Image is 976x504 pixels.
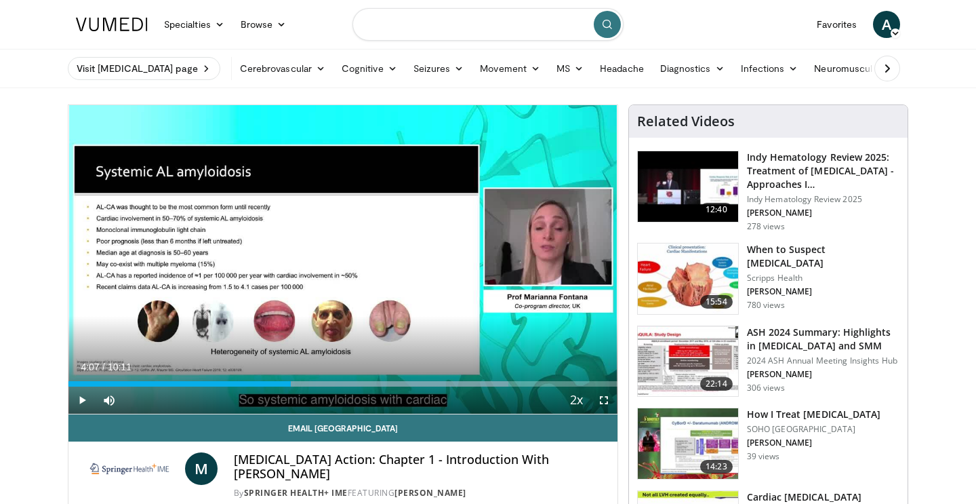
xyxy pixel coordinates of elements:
span: 12:40 [700,203,733,216]
a: 12:40 Indy Hematology Review 2025: Treatment of [MEDICAL_DATA] - Approaches I… Indy Hematology Re... [637,151,899,232]
p: [PERSON_NAME] [747,208,899,218]
p: Scripps Health [747,273,899,284]
h4: Related Videos [637,113,735,130]
p: Indy Hematology Review 2025 [747,194,899,205]
img: fda68540-ade7-4d6c-87ef-ee3394c3a7d8.150x105_q85_crop-smart_upscale.jpg [638,244,738,314]
span: 10:11 [108,362,131,372]
button: Play [68,387,96,414]
video-js: Video Player [68,105,617,414]
a: Specialties [156,11,232,38]
p: 278 views [747,221,785,232]
a: Cognitive [333,55,405,82]
h3: When to Suspect [MEDICAL_DATA] [747,243,899,270]
h3: ASH 2024 Summary: Highlights in [MEDICAL_DATA] and SMM [747,326,899,353]
a: Favorites [809,11,865,38]
p: SOHO [GEOGRAPHIC_DATA] [747,424,881,435]
a: 15:54 When to Suspect [MEDICAL_DATA] Scripps Health [PERSON_NAME] 780 views [637,243,899,315]
h3: Indy Hematology Review 2025: Treatment of [MEDICAL_DATA] - Approaches I… [747,151,899,191]
span: 14:23 [700,460,733,473]
span: / [102,362,105,372]
a: Springer Health+ IME [244,487,348,499]
a: Seizures [405,55,472,82]
span: 15:54 [700,295,733,309]
img: VuMedi Logo [76,18,148,31]
a: Neuromuscular [806,55,902,82]
a: Browse [232,11,295,38]
div: By FEATURING [234,487,607,499]
span: 22:14 [700,377,733,391]
a: Infections [733,55,807,82]
p: [PERSON_NAME] [747,438,881,448]
p: 306 views [747,383,785,393]
a: Movement [472,55,548,82]
p: 39 views [747,451,780,462]
a: Headache [592,55,652,82]
a: 22:14 ASH 2024 Summary: Highlights in [MEDICAL_DATA] and SMM 2024 ASH Annual Meeting Insights Hub... [637,326,899,398]
button: Playback Rate [563,387,590,414]
img: Springer Health+ IME [79,452,180,485]
p: 780 views [747,300,785,311]
p: [PERSON_NAME] [747,286,899,297]
a: A [873,11,900,38]
input: Search topics, interventions [352,8,624,41]
p: [PERSON_NAME] [747,369,899,380]
img: 316fd71d-e44c-468e-aef8-d14614bd60e2.150x105_q85_crop-smart_upscale.jpg [638,326,738,397]
img: 2a47e067-54ce-4616-bc21-fc14320bc754.150x105_q85_crop-smart_upscale.jpg [638,151,738,222]
img: 70da0855-ac7d-40de-a29c-34e4e0ee22e3.150x105_q85_crop-smart_upscale.jpg [638,408,738,479]
a: Visit [MEDICAL_DATA] page [68,57,220,80]
a: MS [548,55,592,82]
button: Fullscreen [590,387,617,414]
button: Mute [96,387,123,414]
a: Cerebrovascular [232,55,333,82]
span: 4:07 [81,362,99,372]
h3: How I Treat [MEDICAL_DATA] [747,408,881,421]
a: [PERSON_NAME] [394,487,466,499]
h4: [MEDICAL_DATA] Action: Chapter 1 - Introduction With [PERSON_NAME] [234,452,607,482]
a: M [185,452,218,485]
a: Email [GEOGRAPHIC_DATA] [68,414,617,442]
p: 2024 ASH Annual Meeting Insights Hub [747,355,899,366]
a: 14:23 How I Treat [MEDICAL_DATA] SOHO [GEOGRAPHIC_DATA] [PERSON_NAME] 39 views [637,408,899,480]
a: Diagnostics [652,55,733,82]
div: Progress Bar [68,381,617,387]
